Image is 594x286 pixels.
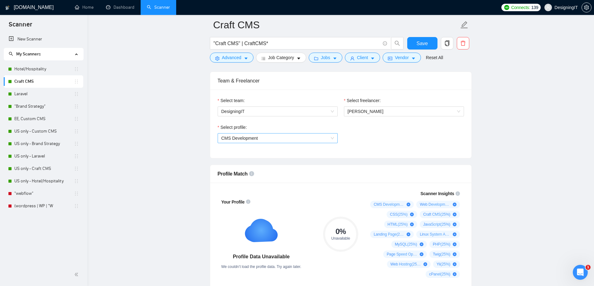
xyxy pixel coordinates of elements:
span: info-circle [383,41,387,45]
li: "webflow" [4,187,83,200]
a: New Scanner [9,33,78,45]
span: 1 [586,265,591,270]
li: New Scanner [4,33,83,45]
span: holder [74,79,79,84]
span: JavaScript ( 25 %) [423,222,450,227]
span: holder [74,204,79,209]
span: PHP ( 25 %) [433,242,450,247]
span: info-circle [456,191,460,196]
span: Scanner Insights [420,191,454,196]
span: user [350,56,355,61]
li: US only - Craft CMS [4,162,83,175]
a: Laravel [14,88,74,100]
span: DesigningIT [221,107,334,116]
span: plus-circle [420,252,423,256]
a: "Brand Strategy" [14,100,74,113]
span: idcard [388,56,392,61]
span: CSS ( 25 %) [390,212,408,217]
span: CMS Development ( 100 %) [374,202,404,207]
span: holder [74,179,79,184]
span: Job Category [268,54,294,61]
a: dashboardDashboard [106,5,134,10]
span: delete [457,40,469,46]
span: Select profile: [220,124,247,131]
a: Hotel/Hospitality [14,63,74,75]
a: Reset All [426,54,443,61]
li: Laravel [4,88,83,100]
button: Save [407,37,437,49]
a: US only - Craft CMS [14,162,74,175]
span: MySQL ( 25 %) [395,242,417,247]
iframe: Intercom live chat [573,265,588,280]
span: caret-down [297,56,301,61]
span: plus-circle [407,203,410,206]
span: holder [74,166,79,171]
li: "Brand Strategy" [4,100,83,113]
li: US only - Brand Strategy [4,138,83,150]
img: upwork-logo.png [504,5,509,10]
span: Profile Match [218,171,248,176]
span: Landing Page ( 25 %) [374,232,404,237]
span: plus-circle [423,262,427,266]
span: holder [74,104,79,109]
span: Client [357,54,368,61]
li: US only - Hotel/Hospitality [4,175,83,187]
span: user [546,5,550,10]
span: search [9,52,13,56]
span: info-circle [246,199,250,204]
button: idcardVendorcaret-down [383,53,421,63]
li: Craft CMS [4,75,83,88]
li: Hotel/Hospitality [4,63,83,75]
span: Save [417,40,428,47]
a: US only - Hotel/Hospitality [14,175,74,187]
span: plus-circle [453,252,456,256]
span: holder [74,129,79,134]
span: double-left [74,271,80,278]
span: Page Speed Optimization ( 25 %) [387,252,417,257]
span: caret-down [411,56,416,61]
span: Scanner [4,20,37,33]
span: setting [582,5,591,10]
button: copy [441,37,453,49]
span: My Scanners [16,51,41,57]
span: holder [74,91,79,96]
span: We couldn’t load the profile data. Try again later. [221,265,302,269]
span: Web Hosting ( 25 %) [390,262,421,267]
span: holder [74,154,79,159]
a: EE, Custom CMS [14,113,74,125]
button: settingAdvancedcaret-down [210,53,254,63]
span: copy [441,40,453,46]
a: homeHome [75,5,94,10]
span: plus-circle [410,213,414,216]
span: HTML ( 25 %) [388,222,408,227]
button: delete [457,37,469,49]
span: holder [74,191,79,196]
span: holder [74,67,79,72]
span: setting [215,56,220,61]
a: US only - Custom CMS [14,125,74,138]
a: Craft CMS [14,75,74,88]
span: Craft CMS ( 25 %) [423,212,450,217]
div: Team & Freelancer [218,72,464,90]
span: Vendor [395,54,408,61]
img: logo [5,3,10,13]
span: search [391,40,403,46]
input: Search Freelance Jobs... [214,40,380,47]
span: Jobs [321,54,330,61]
button: search [391,37,403,49]
span: CMS Development [221,136,258,141]
div: Unavailable [323,237,358,240]
li: (wordpress | WP | "W [4,200,83,212]
input: Scanner name... [213,17,459,33]
span: caret-down [244,56,248,61]
span: folder [314,56,318,61]
span: My Scanners [9,51,41,57]
label: Select team: [218,97,245,104]
li: EE, Custom CMS [4,113,83,125]
span: 139 [531,4,538,11]
span: edit [460,21,468,29]
button: folderJobscaret-down [309,53,342,63]
span: holder [74,141,79,146]
button: userClientcaret-down [345,53,380,63]
a: US only - Laravel [14,150,74,162]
